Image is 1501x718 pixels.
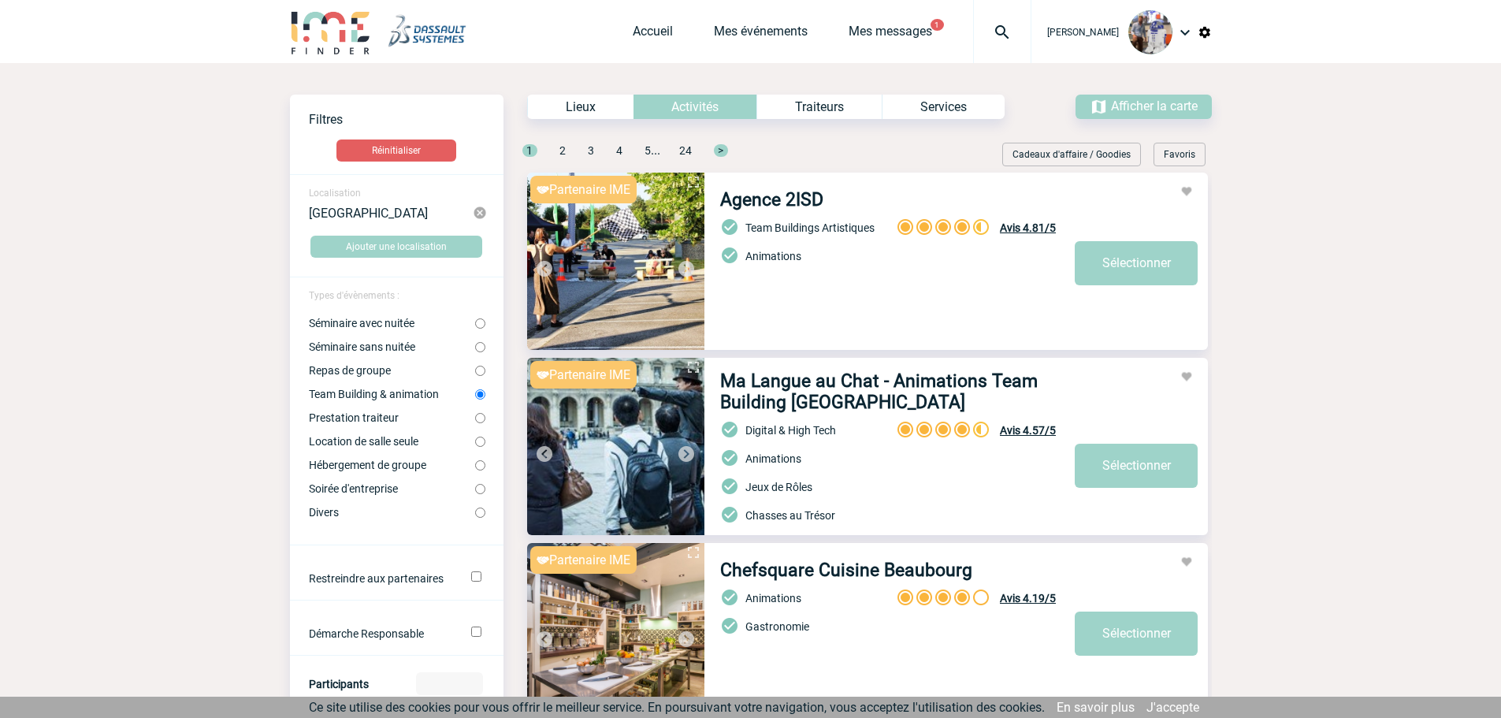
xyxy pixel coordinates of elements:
[849,24,932,46] a: Mes messages
[522,144,537,157] span: 1
[309,506,475,519] label: Divers
[309,290,399,301] span: Types d'évènements :
[745,592,801,605] span: Animations
[1075,444,1198,488] a: Sélectionner
[745,509,835,522] span: Chasses au Trésor
[1180,185,1193,198] img: Ajouter aux favoris
[1000,424,1056,437] span: Avis 4.57/5
[503,143,728,173] div: ...
[309,572,450,585] label: Ne filtrer que sur les établissements ayant un partenariat avec IME
[309,317,475,329] label: Séminaire avec nuitée
[527,95,633,119] div: Lieux
[931,19,944,31] button: 1
[720,370,1075,413] a: Ma Langue au Chat - Animations Team Building [GEOGRAPHIC_DATA]
[720,218,739,236] img: check-circle-24-px-b.png
[309,435,475,448] label: Location de salle seule
[309,700,1045,715] span: Ce site utilise des cookies pour vous offrir le meilleur service. En poursuivant votre navigation...
[616,144,622,157] span: 4
[633,24,673,46] a: Accueil
[309,411,475,424] label: Prestation traiteur
[1047,27,1119,38] span: [PERSON_NAME]
[720,189,823,210] a: Agence 2ISD
[756,95,882,119] div: Traiteurs
[645,144,651,157] span: 5
[1180,556,1193,568] img: Ajouter aux favoris
[527,358,704,535] img: 1.jpg
[745,250,801,262] span: Animations
[309,678,369,690] label: Participants
[537,556,549,564] img: partnaire IME
[720,246,739,265] img: check-circle-24-px-b.png
[720,477,739,496] img: check-circle-24-px-b.png
[336,140,456,162] button: Réinitialiser
[309,112,503,127] p: Filtres
[527,173,704,350] img: 2.jpg
[309,388,475,400] label: Team Building & animation
[309,459,475,471] label: Hébergement de groupe
[588,144,594,157] span: 3
[290,140,503,162] a: Réinitialiser
[309,627,450,640] label: Démarche Responsable
[473,206,487,220] img: cancel-24-px-g.png
[1128,10,1172,54] img: 122174-0.jpg
[720,588,739,607] img: check-circle-24-px-b.png
[996,143,1147,166] div: Filtrer sur Cadeaux d'affaire / Goodies
[633,95,756,119] div: Activités
[745,620,809,633] span: Gastronomie
[1180,370,1193,383] img: Ajouter aux favoris
[290,9,372,54] img: IME-Finder
[720,560,972,581] a: Chefsquare Cuisine Beaubourg
[882,95,1005,119] div: Services
[537,186,549,194] img: partnaire IME
[1147,143,1212,166] div: Filtrer selon vos favoris
[310,236,482,258] button: Ajouter une localisation
[1000,221,1056,234] span: Avis 4.81/5
[309,340,475,353] label: Séminaire sans nuitée
[1000,592,1056,605] span: Avis 4.19/5
[1075,241,1198,285] a: Sélectionner
[1075,612,1198,656] a: Sélectionner
[720,448,739,467] img: check-circle-24-px-b.png
[309,206,474,220] div: [GEOGRAPHIC_DATA]
[714,24,808,46] a: Mes événements
[309,364,475,377] label: Repas de groupe
[471,571,481,582] input: Ne filtrer que sur les établissements ayant un partenariat avec IME
[1002,143,1141,166] div: Cadeaux d'affaire / Goodies
[1057,700,1135,715] a: En savoir plus
[530,546,637,574] div: Partenaire IME
[745,221,875,234] span: Team Buildings Artistiques
[1146,700,1199,715] a: J'accepte
[559,144,566,157] span: 2
[720,505,739,524] img: check-circle-24-px-b.png
[745,424,836,437] span: Digital & High Tech
[720,420,739,439] img: check-circle-24-px-b.png
[537,371,549,379] img: partnaire IME
[530,176,637,203] div: Partenaire IME
[745,452,801,465] span: Animations
[714,144,728,157] span: >
[471,627,481,637] input: Démarche Responsable
[720,616,739,635] img: check-circle-24-px-b.png
[309,482,475,495] label: Soirée d'entreprise
[1154,143,1206,166] div: Favoris
[679,144,692,157] span: 24
[745,481,812,493] span: Jeux de Rôles
[309,188,361,199] span: Localisation
[1111,99,1198,113] span: Afficher la carte
[530,361,637,389] div: Partenaire IME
